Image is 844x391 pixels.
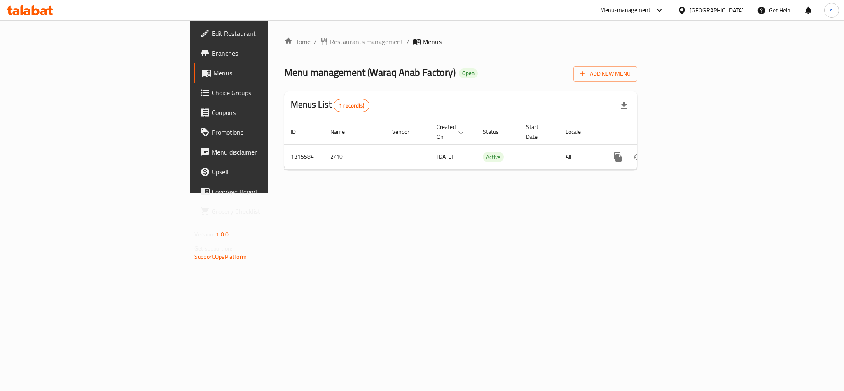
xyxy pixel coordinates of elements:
li: / [407,37,409,47]
a: Branches [194,43,331,63]
span: Start Date [526,122,549,142]
a: Menu disclaimer [194,142,331,162]
a: Coverage Report [194,182,331,201]
span: Edit Restaurant [212,28,325,38]
span: Promotions [212,127,325,137]
button: Change Status [628,147,648,167]
span: s [830,6,833,15]
a: Upsell [194,162,331,182]
span: Menu disclaimer [212,147,325,157]
span: Menus [213,68,325,78]
span: 1 record(s) [334,102,369,110]
span: Locale [566,127,592,137]
h2: Menus List [291,98,369,112]
span: Branches [212,48,325,58]
span: Vendor [392,127,420,137]
a: Edit Restaurant [194,23,331,43]
button: Add New Menu [573,66,637,82]
span: Open [459,70,478,77]
span: Active [483,152,504,162]
span: [DATE] [437,151,454,162]
a: Promotions [194,122,331,142]
span: Menus [423,37,442,47]
span: Coupons [212,108,325,117]
a: Menus [194,63,331,83]
span: Created On [437,122,466,142]
table: enhanced table [284,119,694,170]
span: Upsell [212,167,325,177]
nav: breadcrumb [284,37,637,47]
div: Menu-management [600,5,651,15]
div: Total records count [334,99,369,112]
span: Grocery Checklist [212,206,325,216]
span: Add New Menu [580,69,631,79]
span: Status [483,127,510,137]
div: [GEOGRAPHIC_DATA] [690,6,744,15]
span: ID [291,127,306,137]
button: more [608,147,628,167]
a: Restaurants management [320,37,403,47]
td: 2/10 [324,144,386,169]
th: Actions [601,119,694,145]
div: Export file [614,96,634,115]
span: Coverage Report [212,187,325,197]
a: Support.OpsPlatform [194,251,247,262]
div: Open [459,68,478,78]
span: Menu management ( Waraq Anab Factory ) [284,63,456,82]
span: Get support on: [194,243,232,254]
td: All [559,144,601,169]
a: Coupons [194,103,331,122]
span: 1.0.0 [216,229,229,240]
td: - [519,144,559,169]
span: Name [330,127,355,137]
span: Restaurants management [330,37,403,47]
span: Version: [194,229,215,240]
span: Choice Groups [212,88,325,98]
a: Grocery Checklist [194,201,331,221]
a: Choice Groups [194,83,331,103]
